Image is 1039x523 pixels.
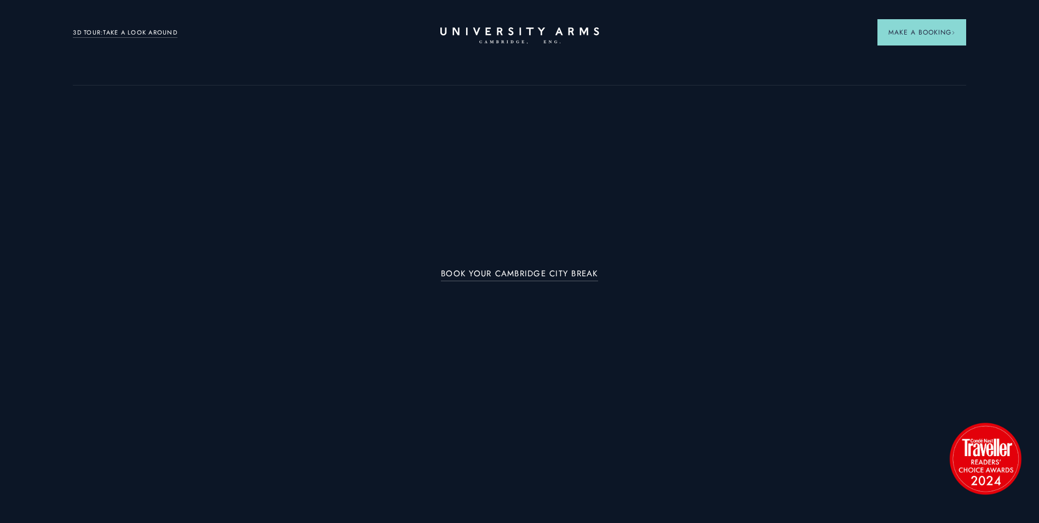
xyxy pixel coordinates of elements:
[888,27,955,37] span: Make a Booking
[441,269,598,282] a: BOOK YOUR CAMBRIDGE CITY BREAK
[440,27,599,44] a: Home
[877,19,966,46] button: Make a BookingArrow icon
[951,31,955,35] img: Arrow icon
[944,417,1026,499] img: image-2524eff8f0c5d55edbf694693304c4387916dea5-1501x1501-png
[73,28,177,38] a: 3D TOUR:TAKE A LOOK AROUND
